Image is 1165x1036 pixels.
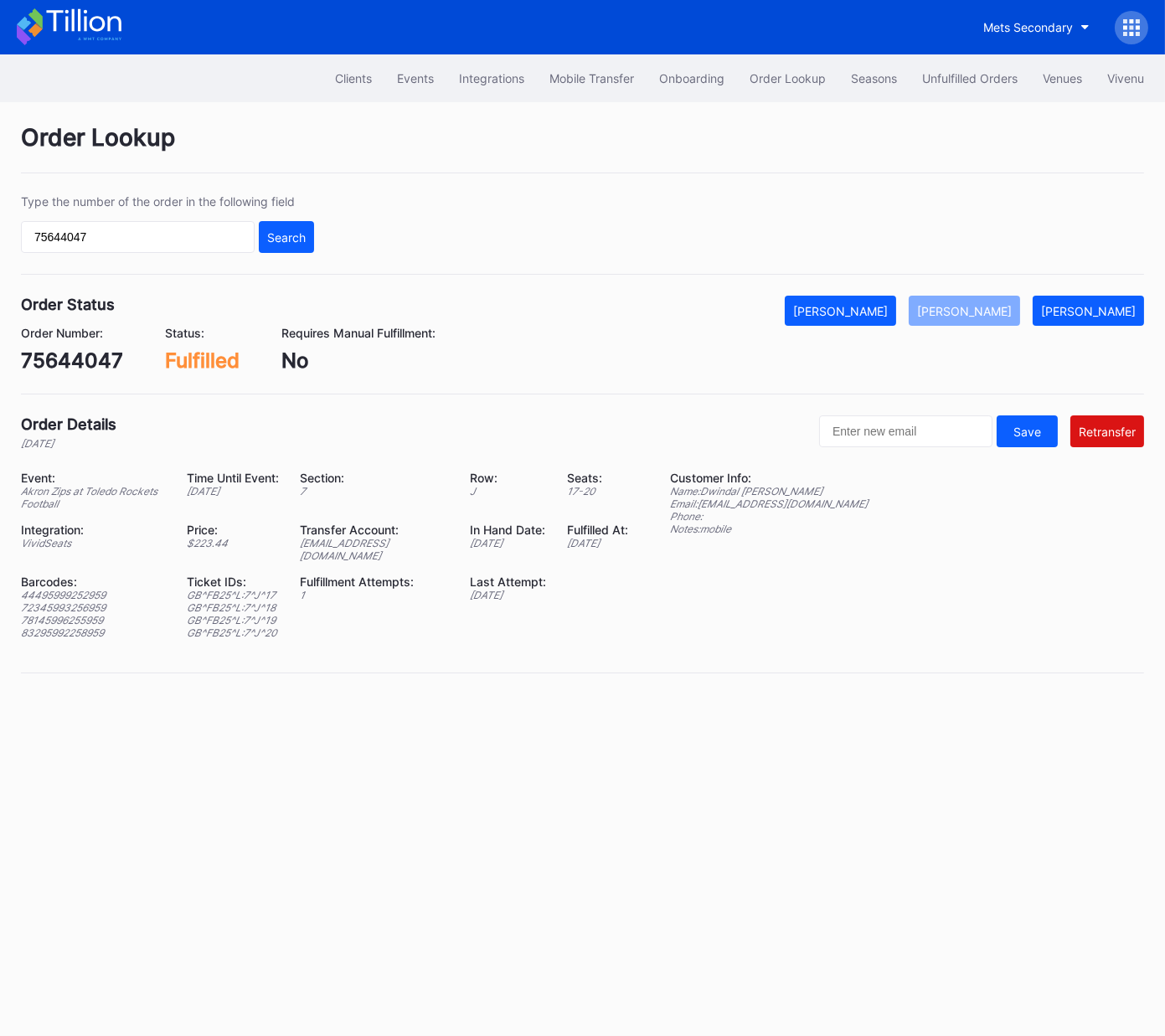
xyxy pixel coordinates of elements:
[917,304,1012,318] div: [PERSON_NAME]
[21,601,166,614] div: 72345993256959
[21,626,166,639] div: 83295992258959
[300,523,449,537] div: Transfer Account:
[670,471,868,485] div: Customer Info:
[470,537,546,549] div: [DATE]
[1041,304,1136,318] div: [PERSON_NAME]
[165,348,240,373] div: Fulfilled
[322,63,384,94] button: Clients
[1033,296,1144,326] button: [PERSON_NAME]
[21,523,166,537] div: Integration:
[21,485,166,510] div: Akron Zips at Toledo Rockets Football
[567,485,628,497] div: 17 - 20
[446,63,537,94] button: Integrations
[549,71,634,85] div: Mobile Transfer
[983,20,1073,34] div: Mets Secondary
[300,575,449,589] div: Fulfillment Attempts:
[187,575,279,589] div: Ticket IDs:
[470,471,546,485] div: Row:
[21,575,166,589] div: Barcodes:
[384,63,446,94] button: Events
[187,601,279,614] div: GB^FB25^L:7^J^18
[397,71,434,85] div: Events
[21,194,314,209] div: Type the number of the order in the following field
[909,296,1020,326] button: [PERSON_NAME]
[470,589,546,601] div: [DATE]
[793,304,888,318] div: [PERSON_NAME]
[470,485,546,497] div: J
[470,575,546,589] div: Last Attempt:
[1095,63,1157,94] button: Vivenu
[537,63,647,94] button: Mobile Transfer
[335,71,372,85] div: Clients
[567,471,628,485] div: Seats:
[21,123,1144,173] div: Order Lookup
[187,537,279,549] div: $ 223.44
[838,63,910,94] button: Seasons
[647,63,737,94] button: Onboarding
[737,63,838,94] button: Order Lookup
[281,348,436,373] div: No
[670,485,868,497] div: Name: Dwindal [PERSON_NAME]
[459,71,524,85] div: Integrations
[910,63,1030,94] button: Unfulfilled Orders
[21,437,116,450] div: [DATE]
[21,614,166,626] div: 78145996255959
[300,537,449,562] div: [EMAIL_ADDRESS][DOMAIN_NAME]
[259,221,314,253] button: Search
[187,626,279,639] div: GB^FB25^L:7^J^20
[851,71,897,85] div: Seasons
[670,497,868,510] div: Email: [EMAIL_ADDRESS][DOMAIN_NAME]
[21,537,166,549] div: VividSeats
[785,296,896,326] button: [PERSON_NAME]
[997,415,1058,447] button: Save
[21,348,123,373] div: 75644047
[1079,425,1136,439] div: Retransfer
[187,471,279,485] div: Time Until Event:
[750,71,826,85] div: Order Lookup
[659,71,724,85] div: Onboarding
[187,614,279,626] div: GB^FB25^L:7^J^19
[21,221,255,253] input: GT59662
[21,471,166,485] div: Event:
[670,523,868,535] div: Notes: mobile
[1013,425,1041,439] div: Save
[281,326,436,340] div: Requires Manual Fulfillment:
[819,415,992,447] input: Enter new email
[1070,415,1144,447] button: Retransfer
[300,471,449,485] div: Section:
[1107,71,1144,85] div: Vivenu
[187,589,279,601] div: GB^FB25^L:7^J^17
[567,537,628,549] div: [DATE]
[670,510,868,523] div: Phone:
[187,485,279,497] div: [DATE]
[21,326,123,340] div: Order Number:
[21,296,115,313] div: Order Status
[267,230,306,245] div: Search
[300,589,449,601] div: 1
[470,523,546,537] div: In Hand Date:
[1030,63,1095,94] button: Venues
[971,12,1102,43] button: Mets Secondary
[922,71,1018,85] div: Unfulfilled Orders
[567,523,628,537] div: Fulfilled At:
[1043,71,1082,85] div: Venues
[21,415,116,433] div: Order Details
[187,523,279,537] div: Price:
[21,589,166,601] div: 44495999252959
[300,485,449,497] div: 7
[165,326,240,340] div: Status:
